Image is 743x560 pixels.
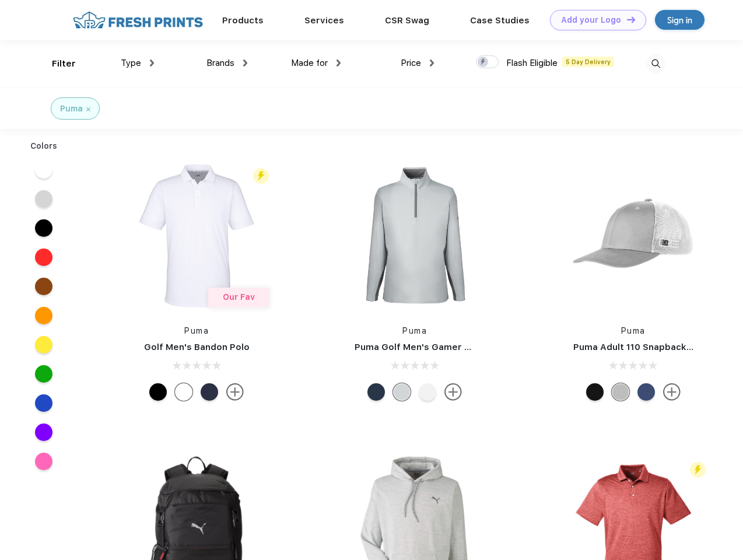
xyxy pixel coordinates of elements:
a: Services [304,15,344,26]
div: Colors [22,140,66,152]
a: Puma [402,326,427,335]
div: Add your Logo [561,15,621,25]
span: 5 Day Delivery [562,57,614,67]
span: Our Fav [223,292,255,302]
img: filter_cancel.svg [86,107,90,111]
img: dropdown.png [243,60,247,66]
span: Flash Eligible [506,58,558,68]
div: Sign in [667,13,692,27]
img: func=resize&h=266 [337,158,492,313]
div: Pma Blk with Pma Blk [586,383,604,401]
div: Navy Blazer [201,383,218,401]
div: High Rise [393,383,411,401]
div: Peacoat Qut Shd [637,383,655,401]
div: Quarry with Brt Whit [612,383,629,401]
a: Puma Golf Men's Gamer Golf Quarter-Zip [355,342,539,352]
img: func=resize&h=266 [119,158,274,313]
img: more.svg [444,383,462,401]
div: Navy Blazer [367,383,385,401]
a: CSR Swag [385,15,429,26]
img: flash_active_toggle.svg [253,168,269,184]
div: Bright White [175,383,192,401]
img: flash_active_toggle.svg [690,462,706,478]
a: Golf Men's Bandon Polo [144,342,250,352]
div: Puma Black [149,383,167,401]
span: Price [401,58,421,68]
img: more.svg [663,383,681,401]
span: Made for [291,58,328,68]
img: DT [627,16,635,23]
img: func=resize&h=266 [556,158,711,313]
img: fo%20logo%202.webp [69,10,206,30]
img: more.svg [226,383,244,401]
span: Brands [206,58,234,68]
a: Puma [184,326,209,335]
a: Products [222,15,264,26]
img: dropdown.png [337,60,341,66]
a: Puma [621,326,646,335]
div: Bright White [419,383,436,401]
span: Type [121,58,141,68]
img: desktop_search.svg [646,54,665,73]
a: Sign in [655,10,705,30]
div: Filter [52,57,76,71]
img: dropdown.png [430,60,434,66]
img: dropdown.png [150,60,154,66]
div: Puma [60,103,83,115]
